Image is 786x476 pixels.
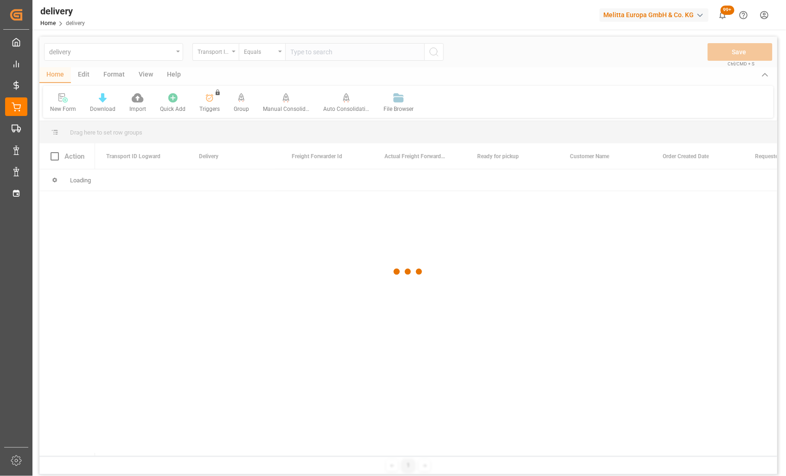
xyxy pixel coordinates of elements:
button: Help Center [733,5,754,26]
a: Home [40,20,56,26]
button: Melitta Europa GmbH & Co. KG [600,6,712,24]
div: delivery [40,4,85,18]
div: Melitta Europa GmbH & Co. KG [600,8,709,22]
button: show 100 new notifications [712,5,733,26]
span: 99+ [721,6,735,15]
